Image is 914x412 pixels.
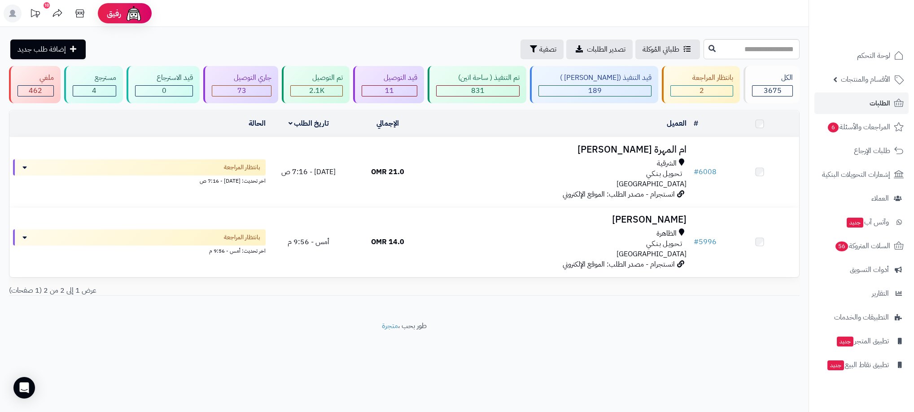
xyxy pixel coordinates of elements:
a: ملغي 462 [7,66,62,103]
div: بانتظار المراجعة [670,73,733,83]
div: قيد الاسترجاع [135,73,193,83]
a: التطبيقات والخدمات [814,307,909,328]
a: الطلبات [814,92,909,114]
div: 4 [73,86,116,96]
span: إضافة طلب جديد [17,44,66,55]
a: مسترجع 4 [62,66,125,103]
span: 0 [162,85,166,96]
a: #6008 [694,167,717,177]
span: لوحة التحكم [857,49,890,62]
span: انستجرام - مصدر الطلب: الموقع الإلكتروني [563,189,675,200]
div: 462 [18,86,53,96]
a: تطبيق نقاط البيعجديد [814,354,909,376]
span: تطبيق نقاط البيع [827,359,889,371]
span: 6 [827,122,839,133]
span: أدوات التسويق [850,263,889,276]
span: تصفية [539,44,556,55]
a: قيد الاسترجاع 0 [125,66,202,103]
a: قيد التنفيذ ([PERSON_NAME] ) 189 [528,66,660,103]
a: تحديثات المنصة [24,4,46,25]
span: بانتظار المراجعة [224,233,260,242]
span: جديد [847,218,863,228]
span: الأقسام والمنتجات [841,73,890,86]
span: رفيق [107,8,121,19]
a: تصدير الطلبات [566,39,633,59]
div: عرض 1 إلى 2 من 2 (1 صفحات) [2,285,404,296]
h3: [PERSON_NAME] [431,215,687,225]
a: #5996 [694,237,717,247]
span: تطبيق المتجر [836,335,889,347]
div: 2103 [291,86,342,96]
span: تصدير الطلبات [587,44,625,55]
span: # [694,237,699,247]
span: 2 [700,85,704,96]
div: 0 [136,86,193,96]
span: # [694,167,699,177]
div: 10 [44,2,50,9]
span: 831 [471,85,485,96]
span: تـحـويـل بـنـكـي [646,239,682,249]
a: التقارير [814,283,909,304]
span: 462 [29,85,42,96]
h3: ام المهرة [PERSON_NAME] [431,145,687,155]
span: 189 [588,85,602,96]
span: السلات المتروكة [835,240,890,252]
button: تصفية [520,39,564,59]
span: إشعارات التحويلات البنكية [822,168,890,181]
div: 73 [212,86,271,96]
a: الحالة [249,118,266,129]
a: تم التنفيذ ( ساحة اتين) 831 [426,66,528,103]
div: 189 [539,86,652,96]
span: بانتظار المراجعة [224,163,260,172]
div: Open Intercom Messenger [13,377,35,399]
div: 2 [671,86,733,96]
a: وآتس آبجديد [814,211,909,233]
span: [GEOGRAPHIC_DATA] [617,249,687,259]
div: مسترجع [73,73,116,83]
a: لوحة التحكم [814,45,909,66]
div: 11 [362,86,417,96]
span: الشرقية [657,158,677,169]
a: إضافة طلب جديد [10,39,86,59]
a: تاريخ الطلب [289,118,329,129]
a: جاري التوصيل 73 [201,66,280,103]
span: الظاهرة [656,228,677,239]
div: اخر تحديث: [DATE] - 7:16 ص [13,175,266,185]
div: جاري التوصيل [212,73,271,83]
span: 73 [237,85,246,96]
a: العملاء [814,188,909,209]
span: تـحـويـل بـنـكـي [646,169,682,179]
a: العميل [667,118,687,129]
span: 11 [385,85,394,96]
div: تم التوصيل [290,73,343,83]
div: قيد التوصيل [362,73,417,83]
a: تطبيق المتجرجديد [814,330,909,352]
span: 14.0 OMR [371,237,404,247]
span: 56 [835,241,848,252]
a: المراجعات والأسئلة6 [814,116,909,138]
span: الطلبات [870,97,890,110]
span: جديد [837,337,853,346]
a: تم التوصيل 2.1K [280,66,351,103]
a: إشعارات التحويلات البنكية [814,164,909,185]
div: 831 [437,86,519,96]
a: طلبات الإرجاع [814,140,909,162]
a: بانتظار المراجعة 2 [660,66,742,103]
span: طلباتي المُوكلة [643,44,679,55]
a: الإجمالي [376,118,399,129]
a: أدوات التسويق [814,259,909,281]
span: 2.1K [309,85,324,96]
div: الكل [752,73,793,83]
a: السلات المتروكة56 [814,235,909,257]
span: طلبات الإرجاع [854,145,890,157]
span: 3675 [764,85,782,96]
div: تم التنفيذ ( ساحة اتين) [436,73,520,83]
span: جديد [827,360,844,370]
div: اخر تحديث: أمس - 9:56 م [13,245,266,255]
span: أمس - 9:56 م [288,237,329,247]
span: [GEOGRAPHIC_DATA] [617,179,687,189]
div: قيد التنفيذ ([PERSON_NAME] ) [538,73,652,83]
span: المراجعات والأسئلة [827,121,890,133]
span: التقارير [872,287,889,300]
a: # [694,118,698,129]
